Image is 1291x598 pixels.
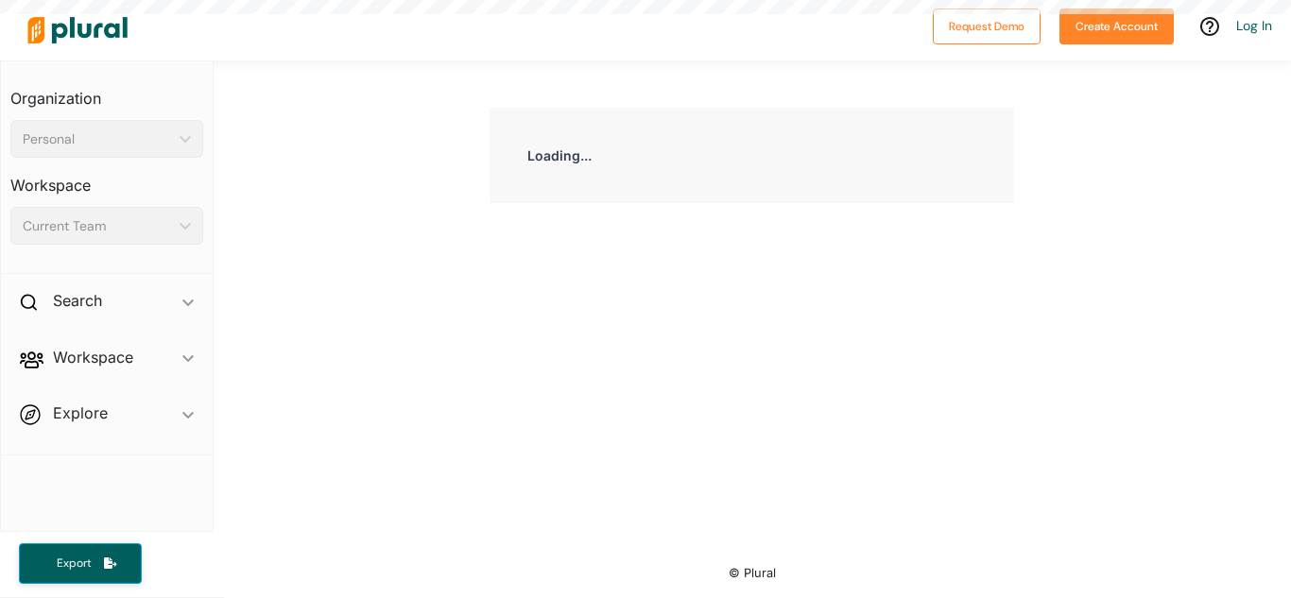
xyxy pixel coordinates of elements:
[1236,17,1272,34] a: Log In
[1059,9,1174,44] button: Create Account
[19,543,142,584] button: Export
[490,108,1014,203] div: Loading...
[23,216,172,236] div: Current Team
[23,129,172,149] div: Personal
[1059,15,1174,35] a: Create Account
[10,158,203,199] h3: Workspace
[933,9,1041,44] button: Request Demo
[933,15,1041,35] a: Request Demo
[729,566,776,580] small: © Plural
[43,555,104,572] span: Export
[53,290,102,311] h2: Search
[10,71,203,112] h3: Organization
